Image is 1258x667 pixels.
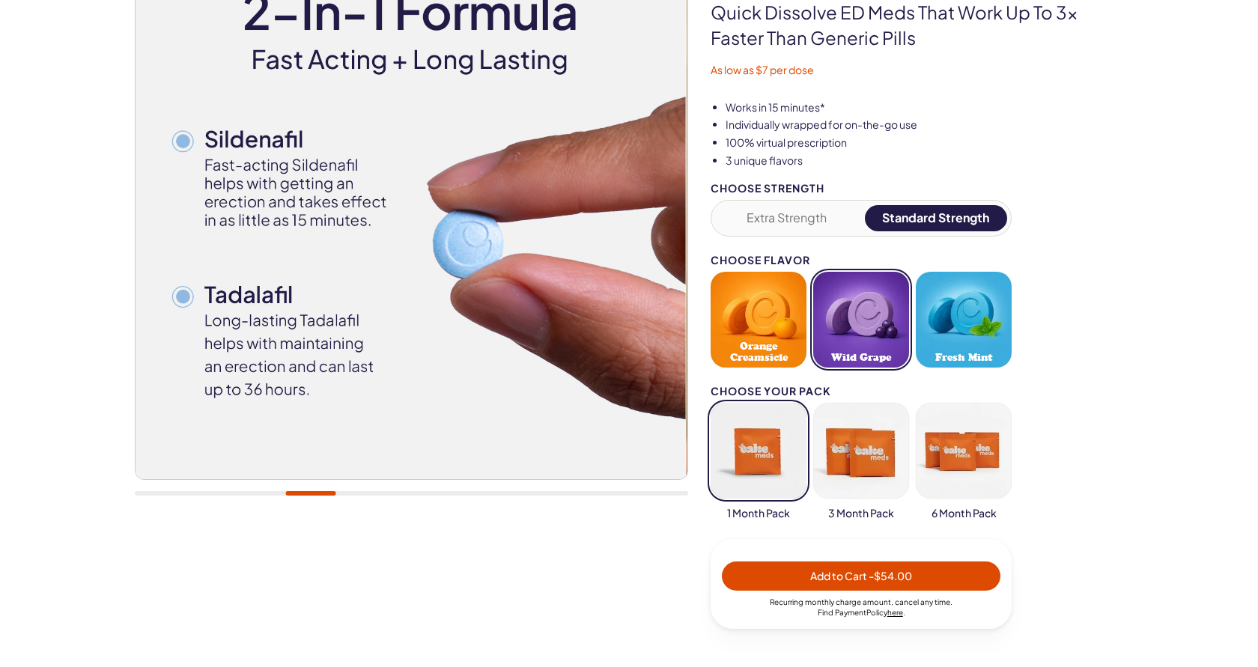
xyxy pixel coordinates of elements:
button: Standard Strength [865,205,1008,231]
span: - $54.00 [869,569,912,582]
button: Add to Cart -$54.00 [722,561,1000,591]
li: 3 unique flavors [726,153,1123,168]
div: Choose your pack [711,386,1012,397]
span: Wild Grape [831,352,891,363]
span: Find Payment [818,608,866,617]
span: 3 Month Pack [828,506,894,521]
span: Orange Creamsicle [715,341,802,363]
span: 1 Month Pack [727,506,790,521]
li: 100% virtual prescription [726,135,1123,150]
span: Fresh Mint [935,352,992,363]
div: Recurring monthly charge amount , cancel any time. Policy . [722,597,1000,618]
li: Works in 15 minutes* [726,100,1123,115]
a: here [887,608,903,617]
p: As low as $7 per dose [711,63,1123,78]
div: Choose Strength [711,183,1012,194]
span: 6 Month Pack [932,506,997,521]
button: Extra Strength [715,205,858,231]
li: Individually wrapped for on-the-go use [726,118,1123,133]
div: Choose Flavor [711,255,1012,266]
span: Add to Cart [810,569,912,582]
